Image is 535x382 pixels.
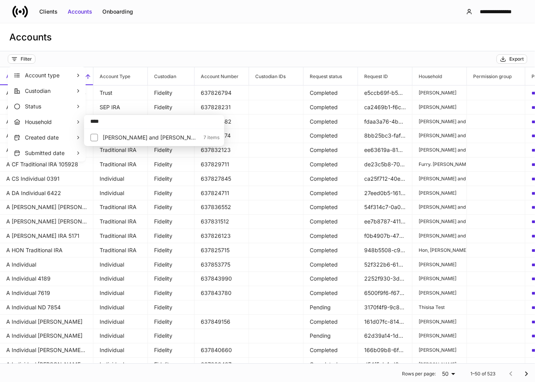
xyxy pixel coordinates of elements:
[25,118,75,126] p: Household
[25,103,75,110] p: Status
[25,149,75,157] p: Submitted date
[199,134,219,141] p: 7 items
[25,134,75,141] p: Created date
[25,87,75,95] p: Custodian
[103,134,199,141] p: Erola, David and Sarah
[25,72,75,79] p: Account type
